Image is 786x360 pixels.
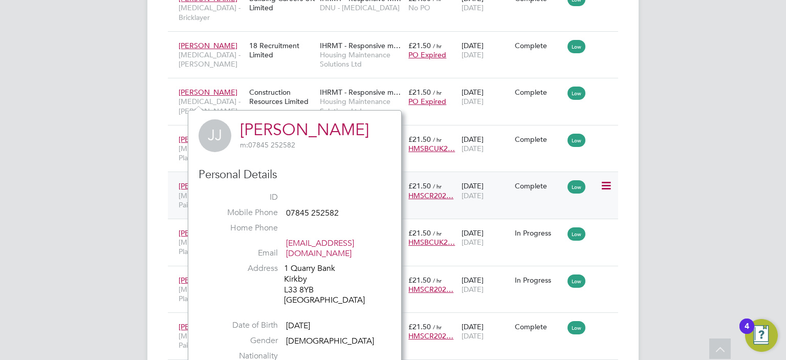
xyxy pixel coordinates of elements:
span: PO Expired [408,97,446,106]
span: [DATE] [462,191,484,200]
h3: Personal Details [199,167,391,182]
span: £21.50 [408,276,431,285]
span: [DATE] [462,144,484,153]
span: HMSBCUK2… [408,238,455,247]
span: [MEDICAL_DATA] - Painter & Decorator [179,331,244,350]
label: Address [206,263,278,274]
span: / hr [433,89,442,96]
span: [PERSON_NAME] [179,276,237,285]
span: HMSBCUK2… [408,144,455,153]
span: m: [240,140,248,150]
span: / hr [433,136,442,143]
div: In Progress [515,228,563,238]
span: Low [567,134,585,147]
span: HMSCR202… [408,285,453,294]
label: Date of Birth [206,320,278,331]
span: £21.50 [408,228,431,238]
span: Housing Maintenance Solutions Ltd [320,97,403,115]
div: Complete [515,181,563,190]
span: £21.50 [408,88,431,97]
div: Complete [515,135,563,144]
span: 07845 252582 [286,208,339,218]
div: Complete [515,322,563,331]
span: Low [567,87,585,100]
span: HMSCR202… [408,191,453,200]
span: £21.50 [408,322,431,331]
span: [MEDICAL_DATA] - [PERSON_NAME] [179,50,244,69]
div: [DATE] [459,317,512,346]
span: / hr [433,277,442,284]
div: 4 [745,326,749,340]
span: PO Expired [408,50,446,59]
span: IHRMT - Responsive m… [320,41,401,50]
div: 18 Recruitment Limited [247,36,317,65]
a: [PERSON_NAME] [240,120,369,140]
span: [DATE] [286,321,310,331]
span: [MEDICAL_DATA] - Bricklayer [179,3,244,22]
span: Low [567,40,585,53]
a: [PERSON_NAME][MEDICAL_DATA] - Painter & DecoratorConstruction Resources LimitedIHRMT - Responsive... [176,176,618,184]
span: [PERSON_NAME] [179,228,237,238]
span: Housing Maintenance Solutions Ltd [320,50,403,69]
span: [DEMOGRAPHIC_DATA] [286,336,374,346]
span: / hr [433,182,442,190]
span: [DATE] [462,238,484,247]
div: [DATE] [459,36,512,65]
span: Low [567,227,585,241]
span: [MEDICAL_DATA] - Painter & Decorator [179,191,244,209]
span: IHRMT - Responsive m… [320,88,401,97]
span: [PERSON_NAME] [179,135,237,144]
span: No PO [408,3,430,12]
div: [DATE] [459,82,512,111]
span: [PERSON_NAME] [179,322,237,331]
span: £21.50 [408,181,431,190]
a: [PERSON_NAME][MEDICAL_DATA] - [PERSON_NAME]Construction Resources LimitedIHRMT - Responsive m…Hou... [176,82,618,91]
span: [MEDICAL_DATA] - Plasterer [179,144,244,162]
a: [PERSON_NAME][MEDICAL_DATA] - Painter & DecoratorConstruction Resources LimitedIHRMT - Responsive... [176,316,618,325]
span: JJ [199,119,231,152]
span: [MEDICAL_DATA] - [PERSON_NAME] [179,97,244,115]
span: / hr [433,229,442,237]
label: Home Phone [206,223,278,234]
label: Email [206,248,278,259]
label: ID [206,192,278,203]
a: [PERSON_NAME][MEDICAL_DATA] - PlastererBuilding Careers UK LimitedIHRMT - Responsive m…Housing Ma... [176,129,618,138]
span: Low [567,321,585,334]
div: [DATE] [459,270,512,299]
div: Complete [515,41,563,50]
label: Gender [206,335,278,346]
span: HMSCR202… [408,331,453,341]
span: / hr [433,42,442,50]
div: [DATE] [459,130,512,158]
span: Low [567,274,585,288]
label: Mobile Phone [206,207,278,218]
span: / hr [433,323,442,331]
span: [MEDICAL_DATA] - Plasterer [179,285,244,303]
span: [PERSON_NAME] [179,88,237,97]
div: Construction Resources Limited [247,82,317,111]
button: Open Resource Center, 4 new notifications [745,319,778,352]
div: Complete [515,88,563,97]
span: 07845 252582 [240,140,295,150]
span: [DATE] [462,285,484,294]
span: [DATE] [462,3,484,12]
span: [DATE] [462,97,484,106]
div: In Progress [515,276,563,285]
span: [DATE] [462,50,484,59]
a: [PERSON_NAME][MEDICAL_DATA] - PlastererBuilding Careers UK LimitedIHRMT - Responsive m…Housing Ma... [176,223,618,231]
div: [DATE] [459,176,512,205]
span: £21.50 [408,135,431,144]
span: [DATE] [462,331,484,341]
a: [PERSON_NAME][MEDICAL_DATA] - [PERSON_NAME]18 Recruitment LimitedIHRMT - Responsive m…Housing Mai... [176,35,618,44]
span: DNU - [MEDICAL_DATA] [320,3,403,12]
a: [EMAIL_ADDRESS][DOMAIN_NAME] [286,238,354,259]
div: 1 Quarry Bank Kirkby L33 8YB [GEOGRAPHIC_DATA] [284,263,381,306]
div: [DATE] [459,223,512,252]
span: Low [567,180,585,194]
span: [MEDICAL_DATA] - Plasterer [179,238,244,256]
span: [PERSON_NAME] [179,181,237,190]
span: £21.50 [408,41,431,50]
span: [PERSON_NAME] [179,41,237,50]
a: [PERSON_NAME][MEDICAL_DATA] - PlastererConstruction Resources LimitedIHRMT - Responsive m…Housing... [176,270,618,279]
